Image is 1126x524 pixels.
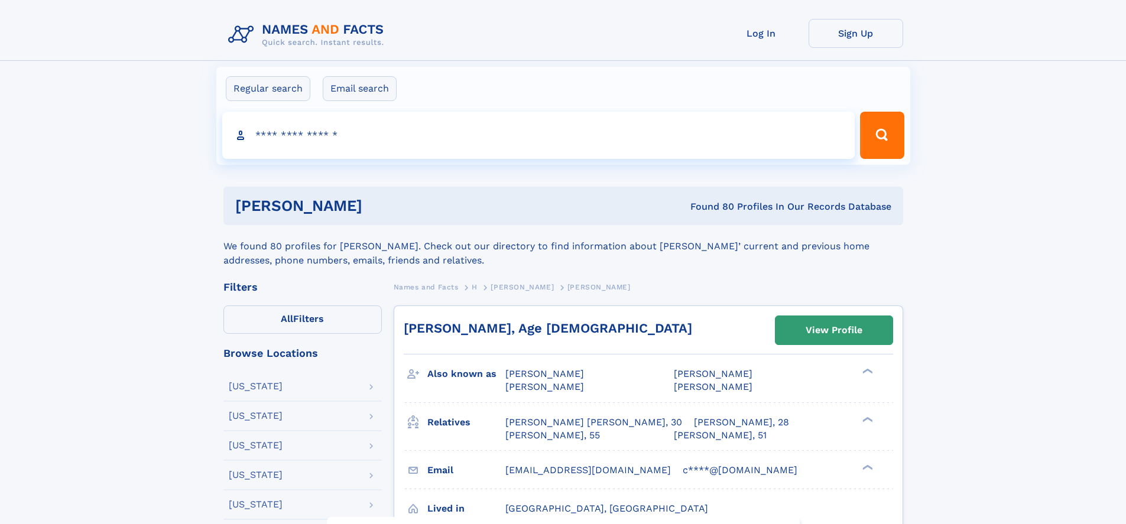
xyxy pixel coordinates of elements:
[859,367,874,375] div: ❯
[229,382,283,391] div: [US_STATE]
[394,279,459,294] a: Names and Facts
[674,429,767,442] a: [PERSON_NAME], 51
[714,19,809,48] a: Log In
[223,305,382,334] label: Filters
[674,381,752,392] span: [PERSON_NAME]
[505,381,584,392] span: [PERSON_NAME]
[505,368,584,379] span: [PERSON_NAME]
[229,441,283,450] div: [US_STATE]
[281,313,293,324] span: All
[505,429,600,442] a: [PERSON_NAME], 55
[859,463,874,471] div: ❯
[674,368,752,379] span: [PERSON_NAME]
[229,470,283,480] div: [US_STATE]
[226,76,310,101] label: Regular search
[472,283,478,291] span: H
[404,321,692,336] a: [PERSON_NAME], Age [DEMOGRAPHIC_DATA]
[806,317,862,344] div: View Profile
[491,283,554,291] span: [PERSON_NAME]
[526,200,891,213] div: Found 80 Profiles In Our Records Database
[229,411,283,421] div: [US_STATE]
[472,279,478,294] a: H
[223,225,903,268] div: We found 80 profiles for [PERSON_NAME]. Check out our directory to find information about [PERSON...
[505,503,708,514] span: [GEOGRAPHIC_DATA], [GEOGRAPHIC_DATA]
[809,19,903,48] a: Sign Up
[223,348,382,359] div: Browse Locations
[223,282,382,292] div: Filters
[222,112,855,159] input: search input
[223,19,394,51] img: Logo Names and Facts
[860,112,904,159] button: Search Button
[491,279,554,294] a: [PERSON_NAME]
[775,316,893,344] a: View Profile
[505,416,682,429] a: [PERSON_NAME] [PERSON_NAME], 30
[235,198,527,213] h1: [PERSON_NAME]
[229,500,283,509] div: [US_STATE]
[694,416,789,429] a: [PERSON_NAME], 28
[427,364,505,384] h3: Also known as
[323,76,397,101] label: Email search
[505,464,671,476] span: [EMAIL_ADDRESS][DOMAIN_NAME]
[427,460,505,480] h3: Email
[859,415,874,423] div: ❯
[567,283,631,291] span: [PERSON_NAME]
[427,412,505,432] h3: Relatives
[427,499,505,519] h3: Lived in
